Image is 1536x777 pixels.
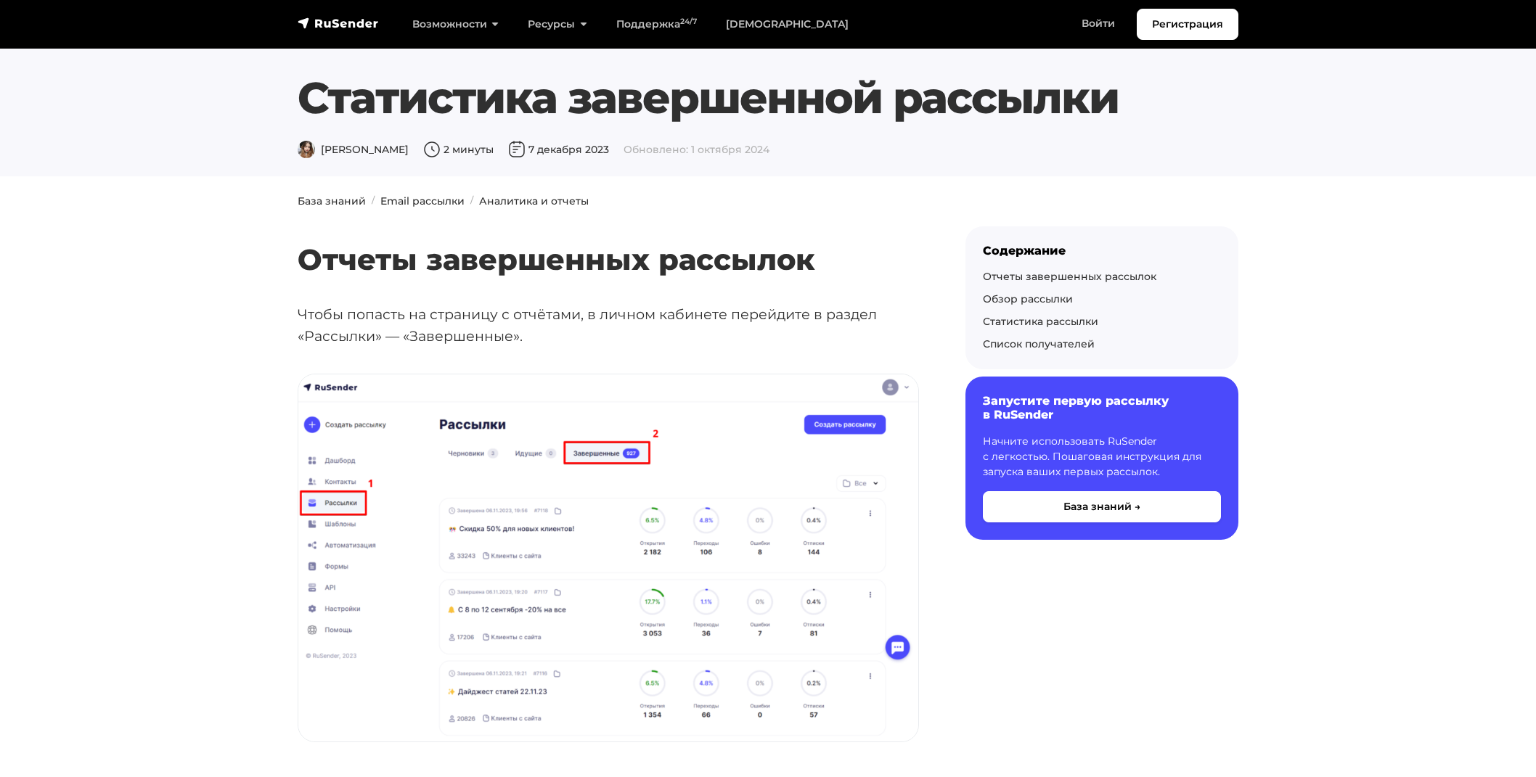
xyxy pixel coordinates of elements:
img: Раздел завершенных рассылок [298,374,918,741]
a: Статистика рассылки [983,315,1098,328]
h6: Запустите первую рассылку в RuSender [983,394,1221,422]
div: Содержание [983,244,1221,258]
p: Чтобы попасть на страницу с отчётами, в личном кабинете перейдите в раздел «Рассылки» — «Завершен... [298,303,919,348]
img: RuSender [298,16,379,30]
img: Дата публикации [508,141,526,158]
sup: 24/7 [680,17,697,26]
a: Аналитика и отчеты [479,194,589,207]
a: База знаний [298,194,366,207]
span: 2 минуты [423,143,494,156]
a: Отчеты завершенных рассылок [983,270,1156,283]
a: Поддержка24/7 [602,9,711,39]
button: База знаний → [983,491,1221,522]
span: [PERSON_NAME] [298,143,409,156]
span: Обновлено: 1 октября 2024 [624,143,769,156]
a: Обзор рассылки [983,292,1073,305]
img: Время чтения [423,141,441,158]
a: [DEMOGRAPHIC_DATA] [711,9,863,39]
span: 7 декабря 2023 [508,143,609,156]
h1: Статистика завершенной рассылки [298,72,1238,124]
a: Войти [1067,9,1129,38]
a: Возможности [398,9,513,39]
a: Запустите первую рассылку в RuSender Начните использовать RuSender с легкостью. Пошаговая инструк... [965,377,1238,539]
a: Регистрация [1137,9,1238,40]
h2: Отчеты завершенных рассылок [298,200,919,277]
a: Email рассылки [380,194,465,207]
nav: breadcrumb [289,194,1247,209]
a: Ресурсы [513,9,601,39]
a: Список получателей [983,337,1095,350]
p: Начните использовать RuSender с легкостью. Пошаговая инструкция для запуска ваших первых рассылок. [983,434,1221,480]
